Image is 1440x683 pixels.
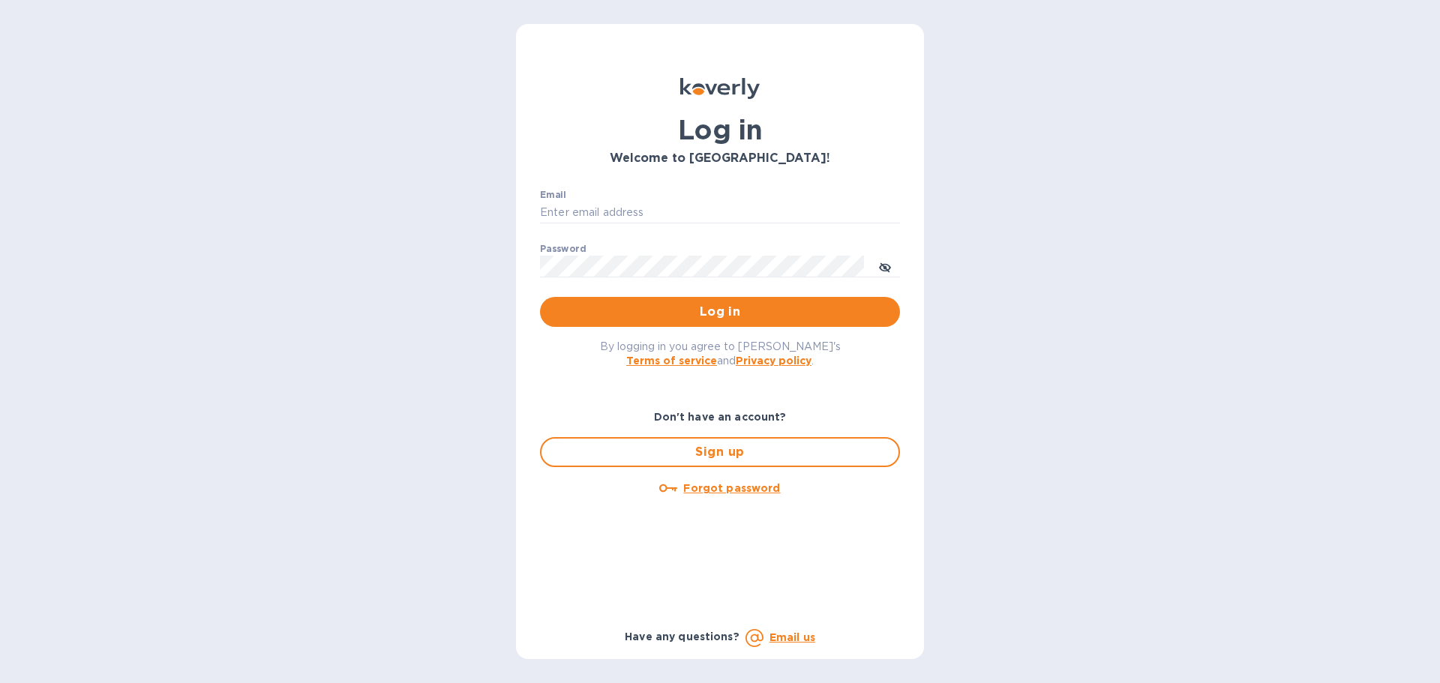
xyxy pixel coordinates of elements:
[552,303,888,321] span: Log in
[540,202,900,224] input: Enter email address
[625,631,739,643] b: Have any questions?
[553,443,886,461] span: Sign up
[540,114,900,145] h1: Log in
[540,437,900,467] button: Sign up
[736,355,811,367] a: Privacy policy
[626,355,717,367] a: Terms of service
[540,244,586,253] label: Password
[540,151,900,166] h3: Welcome to [GEOGRAPHIC_DATA]!
[683,482,780,494] u: Forgot password
[540,297,900,327] button: Log in
[540,190,566,199] label: Email
[680,78,760,99] img: Koverly
[870,251,900,281] button: toggle password visibility
[769,631,815,643] a: Email us
[600,340,841,367] span: By logging in you agree to [PERSON_NAME]'s and .
[654,411,787,423] b: Don't have an account?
